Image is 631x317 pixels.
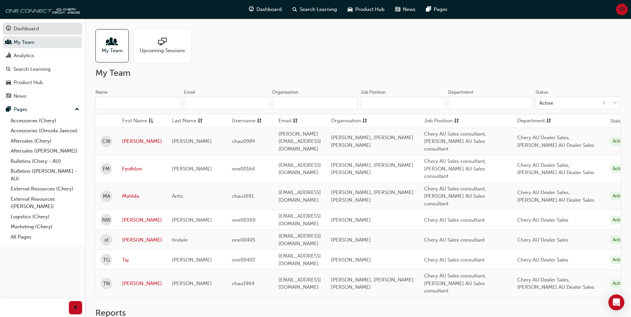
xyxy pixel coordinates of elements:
a: Aftersales ([PERSON_NAME]) [8,146,82,156]
span: [EMAIL_ADDRESS][DOMAIN_NAME] [278,162,321,176]
div: Job Position [361,89,386,96]
span: [EMAIL_ADDRESS][DOMAIN_NAME] [278,213,321,227]
span: Upcoming Sessions [140,47,185,54]
a: guage-iconDashboard [243,3,287,16]
span: Email [278,117,291,125]
div: News [14,92,26,100]
a: Bulletins ([PERSON_NAME] - AU) [8,166,82,184]
div: Department [448,89,473,96]
span: [EMAIL_ADDRESS][DOMAIN_NAME] [278,253,321,266]
a: Taj [122,256,162,264]
button: Pages [3,103,82,116]
span: pages-icon [6,107,11,113]
span: FM [103,165,110,173]
a: External Resources (Chery) [8,184,82,194]
a: [PERSON_NAME] [122,236,162,244]
span: Chery AU Sales consultant, [PERSON_NAME] AU Sales consultant [424,186,486,207]
div: Status [536,89,548,96]
span: guage-icon [6,26,11,32]
span: sorting-icon [454,117,459,125]
span: First Name [122,117,147,125]
input: Email [184,97,270,109]
span: [PERSON_NAME] [172,138,212,144]
h2: My Team [95,68,620,78]
div: Email [184,89,195,96]
button: First Nameasc-icon [122,117,159,125]
span: Organisation [331,117,361,125]
span: sorting-icon [198,117,203,125]
span: Chery AU Dealer Sales [517,237,568,243]
span: people-icon [108,38,116,47]
span: [PERSON_NAME], [PERSON_NAME] [PERSON_NAME] [331,189,413,203]
button: Usernamesorting-icon [232,117,268,125]
span: Department [517,117,545,125]
span: Chery AU Dealer Sales, [PERSON_NAME] AU Dealer Sales [517,277,594,290]
div: Active [610,256,628,264]
button: DashboardMy TeamAnalyticsSearch LearningProduct HubNews [3,21,82,103]
button: Job Positionsorting-icon [424,117,461,125]
a: External Resources ([PERSON_NAME]) [8,194,82,212]
a: [PERSON_NAME] [122,280,162,287]
span: pages-icon [426,5,431,14]
div: Open Intercom Messenger [608,294,624,310]
a: [PERSON_NAME] [122,138,162,145]
span: chau1964 [232,280,254,286]
div: Active [610,164,628,173]
span: one00164 [232,166,255,172]
span: TG [103,256,110,264]
button: Last Namesorting-icon [172,117,209,125]
div: Active [539,99,553,107]
span: Chery AU Dealer Sales [517,257,568,263]
span: [PERSON_NAME] [172,217,212,223]
span: search-icon [6,66,11,72]
span: car-icon [348,5,353,14]
div: Active [610,192,628,201]
input: Job Position [361,97,445,109]
span: one00405 [232,237,255,243]
span: search-icon [292,5,297,14]
span: car-icon [6,80,11,86]
div: Active [610,216,628,225]
a: My Team [95,29,134,62]
a: pages-iconPages [421,3,453,16]
a: Product Hub [3,76,82,89]
span: Chery AU Dealer Sales [517,217,568,223]
span: Chery AU Dealer Sales, [PERSON_NAME] AU Dealer Sales [517,135,594,148]
a: All Pages [8,232,82,242]
span: [PERSON_NAME] [172,280,212,286]
span: sorting-icon [546,117,551,125]
a: Matilda [122,192,162,200]
a: Analytics [3,50,82,62]
span: Chery AU Sales consultant [424,217,485,223]
span: Product Hub [355,6,385,13]
span: Job Position [424,117,453,125]
a: Bulletins (Chery - AU) [8,156,82,166]
span: [PERSON_NAME][EMAIL_ADDRESS][DOMAIN_NAME] [278,131,321,152]
span: News [403,6,415,13]
span: Pages [434,6,447,13]
span: up-icon [75,105,79,114]
div: Active [610,236,628,245]
a: Logistics (Chery) [8,212,82,222]
th: Status [610,117,624,125]
span: chau1691 [232,193,254,199]
span: news-icon [395,5,400,14]
span: Dashboard [256,6,282,13]
a: My Team [3,36,82,49]
a: oneconnect [3,3,80,16]
span: sorting-icon [257,117,262,125]
input: Department [448,97,533,109]
span: Chery AU Sales consultant [424,257,485,263]
span: [PERSON_NAME], [PERSON_NAME] [PERSON_NAME] [331,277,413,290]
span: chart-icon [6,53,11,59]
a: Accessories (Omoda Jaecoo) [8,126,82,136]
span: prev-icon [73,304,78,312]
span: [EMAIL_ADDRESS][DOMAIN_NAME] [278,277,321,290]
span: [EMAIL_ADDRESS][DOMAIN_NAME] [278,189,321,203]
span: news-icon [6,93,11,99]
a: [PERSON_NAME] [122,216,162,224]
span: tindale [172,237,188,243]
span: guage-icon [249,5,254,14]
button: Emailsorting-icon [278,117,315,125]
